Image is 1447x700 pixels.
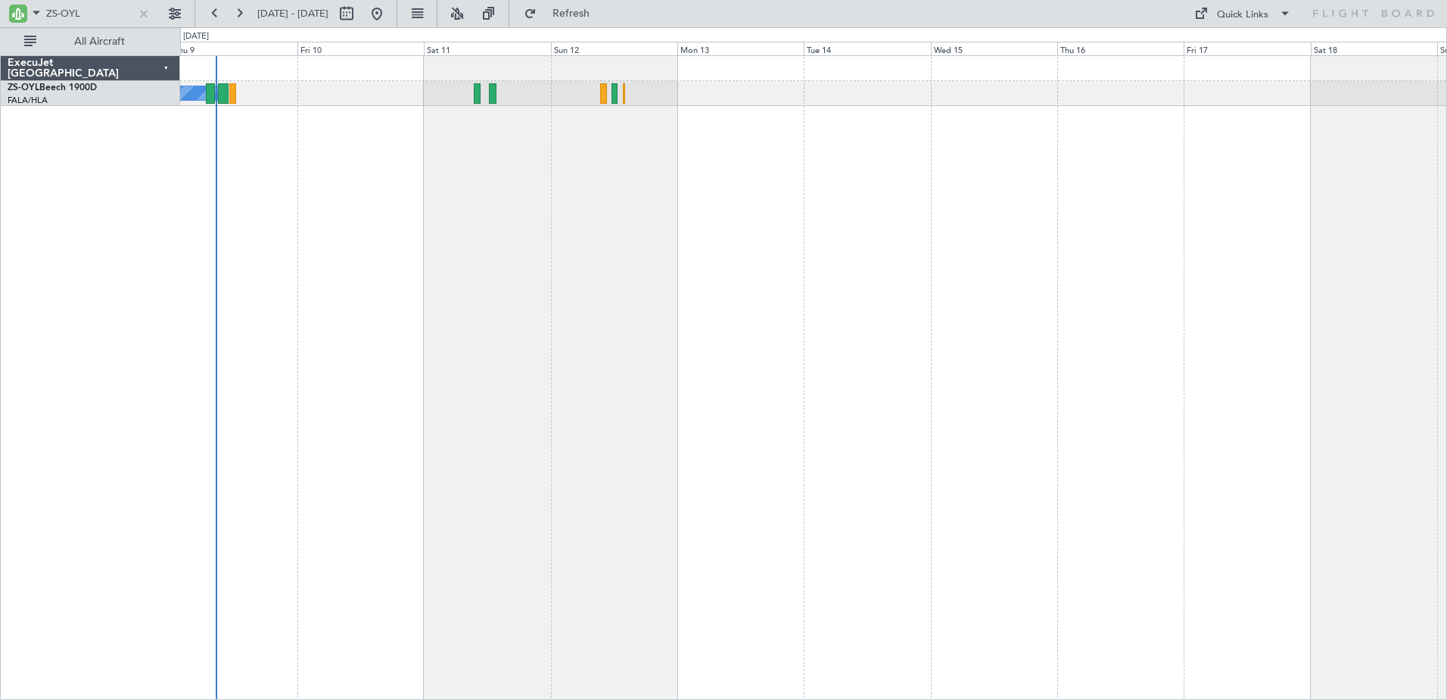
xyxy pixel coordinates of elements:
[1057,42,1184,55] div: Thu 16
[931,42,1057,55] div: Wed 15
[517,2,608,26] button: Refresh
[1311,42,1437,55] div: Sat 18
[171,42,297,55] div: Thu 9
[183,30,209,43] div: [DATE]
[1184,42,1310,55] div: Fri 17
[8,95,48,106] a: FALA/HLA
[551,42,677,55] div: Sun 12
[1217,8,1268,23] div: Quick Links
[804,42,930,55] div: Tue 14
[8,83,97,92] a: ZS-OYLBeech 1900D
[424,42,550,55] div: Sat 11
[677,42,804,55] div: Mon 13
[46,2,133,25] input: A/C (Reg. or Type)
[297,42,424,55] div: Fri 10
[540,8,603,19] span: Refresh
[1187,2,1299,26] button: Quick Links
[257,7,328,20] span: [DATE] - [DATE]
[39,36,160,47] span: All Aircraft
[17,30,164,54] button: All Aircraft
[8,83,39,92] span: ZS-OYL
